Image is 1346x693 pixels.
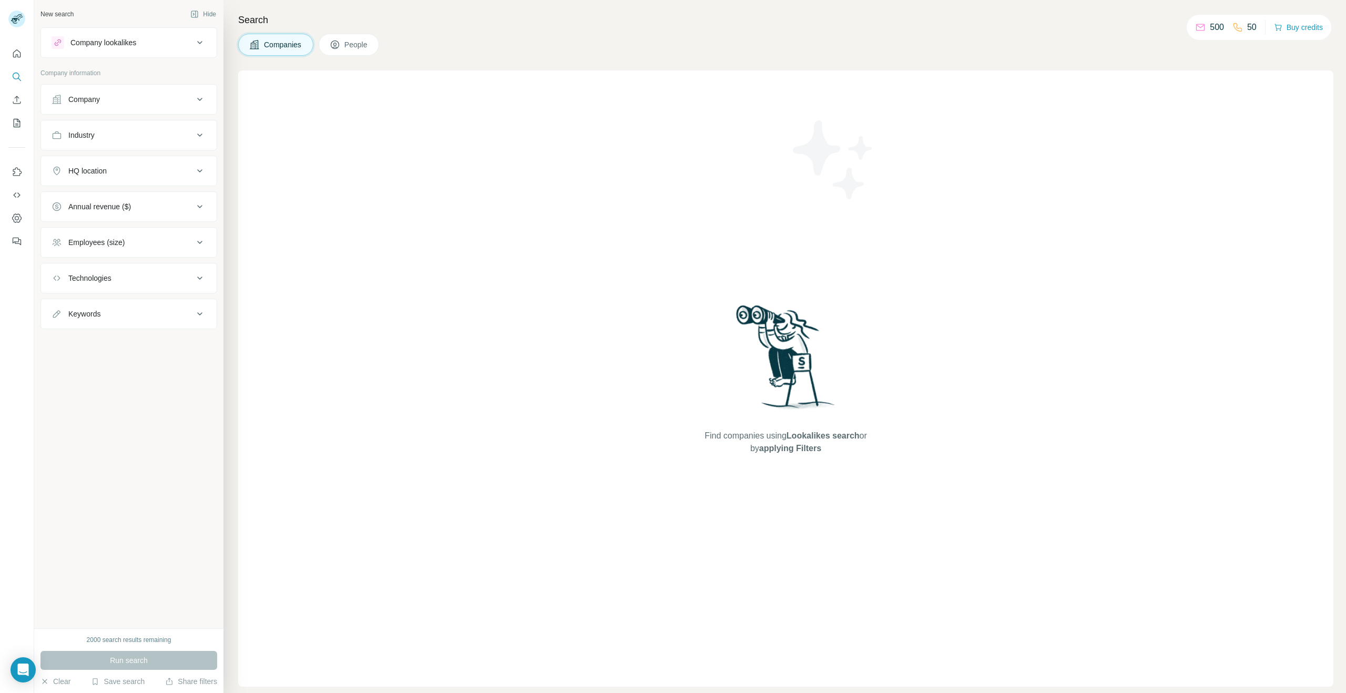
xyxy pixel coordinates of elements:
[41,266,217,291] button: Technologies
[787,431,860,440] span: Lookalikes search
[8,186,25,205] button: Use Surfe API
[238,13,1333,27] h4: Search
[68,166,107,176] div: HQ location
[40,9,74,19] div: New search
[8,114,25,133] button: My lists
[8,44,25,63] button: Quick start
[87,635,171,645] div: 2000 search results remaining
[8,209,25,228] button: Dashboard
[165,676,217,687] button: Share filters
[786,113,881,207] img: Surfe Illustration - Stars
[40,676,70,687] button: Clear
[41,87,217,112] button: Company
[41,301,217,327] button: Keywords
[68,94,100,105] div: Company
[41,158,217,184] button: HQ location
[344,39,369,50] span: People
[68,237,125,248] div: Employees (size)
[8,162,25,181] button: Use Surfe on LinkedIn
[731,302,841,420] img: Surfe Illustration - Woman searching with binoculars
[8,232,25,251] button: Feedback
[264,39,302,50] span: Companies
[41,230,217,255] button: Employees (size)
[183,6,223,22] button: Hide
[1210,21,1224,34] p: 500
[8,90,25,109] button: Enrich CSV
[41,30,217,55] button: Company lookalikes
[41,194,217,219] button: Annual revenue ($)
[68,273,111,283] div: Technologies
[91,676,145,687] button: Save search
[759,444,821,453] span: applying Filters
[8,67,25,86] button: Search
[41,123,217,148] button: Industry
[11,657,36,682] div: Open Intercom Messenger
[70,37,136,48] div: Company lookalikes
[40,68,217,78] p: Company information
[1274,20,1323,35] button: Buy credits
[68,201,131,212] div: Annual revenue ($)
[701,430,870,455] span: Find companies using or by
[68,130,95,140] div: Industry
[1247,21,1257,34] p: 50
[68,309,100,319] div: Keywords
